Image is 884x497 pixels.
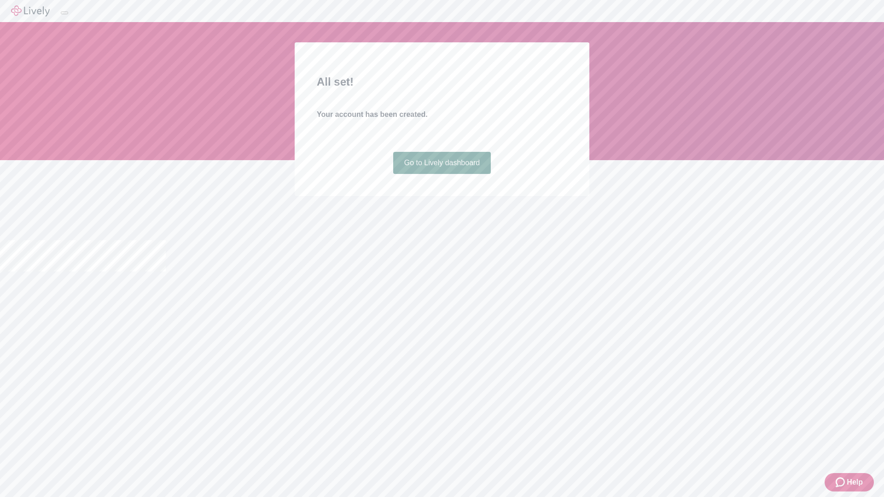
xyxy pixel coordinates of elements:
[317,109,567,120] h4: Your account has been created.
[317,74,567,90] h2: All set!
[825,473,874,491] button: Zendesk support iconHelp
[393,152,491,174] a: Go to Lively dashboard
[11,6,50,17] img: Lively
[61,12,68,14] button: Log out
[836,477,847,488] svg: Zendesk support icon
[847,477,863,488] span: Help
